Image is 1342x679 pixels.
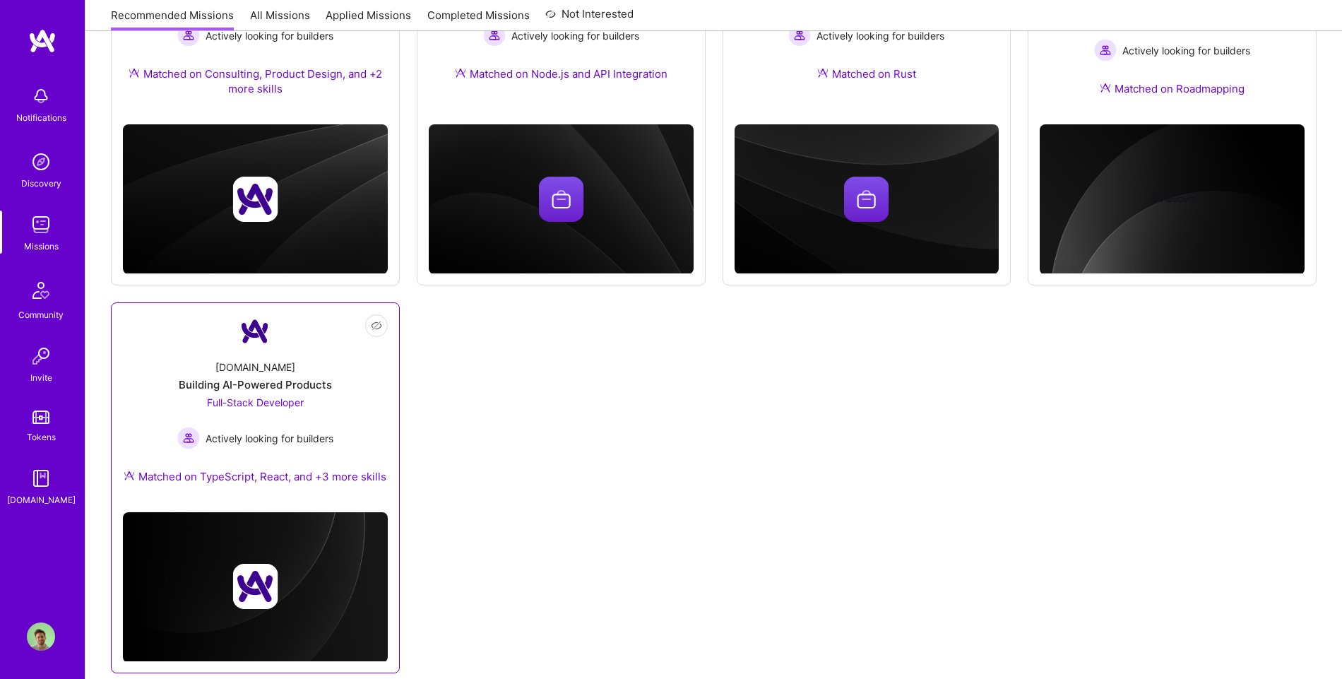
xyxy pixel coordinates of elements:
img: cover [429,124,694,274]
div: Discovery [21,176,61,191]
span: Actively looking for builders [511,28,639,43]
img: Ateam Purple Icon [1100,82,1111,93]
img: Actively looking for builders [788,24,811,47]
img: Company logo [538,177,583,222]
span: Actively looking for builders [206,431,333,446]
div: Notifications [16,110,66,125]
img: Company Logo [238,314,272,348]
div: Matched on Node.js and API Integration [455,66,667,81]
div: Matched on Rust [817,66,916,81]
img: Actively looking for builders [177,427,200,449]
div: [DOMAIN_NAME] [7,492,76,507]
img: Ateam Purple Icon [455,67,466,78]
img: Company logo [232,564,278,609]
img: discovery [27,148,55,176]
div: Matched on Roadmapping [1100,81,1245,96]
img: Actively looking for builders [483,24,506,47]
span: Full-Stack Developer [207,396,304,408]
img: cover [1040,124,1305,275]
img: Ateam Purple Icon [124,470,135,481]
img: Company logo [232,177,278,222]
div: Matched on TypeScript, React, and +3 more skills [124,469,386,484]
i: icon EyeClosed [371,320,382,331]
a: Completed Missions [427,8,530,31]
a: All Missions [250,8,310,31]
img: User Avatar [27,622,55,651]
a: User Avatar [23,622,59,651]
img: logo [28,28,57,54]
img: guide book [27,464,55,492]
div: Tokens [27,430,56,444]
img: cover [123,124,388,274]
div: Matched on Consulting, Product Design, and +2 more skills [123,66,388,96]
img: Invite [27,342,55,370]
img: Company logo [844,177,889,222]
img: Company logo [1150,177,1195,222]
a: Applied Missions [326,8,411,31]
a: Not Interested [545,6,634,31]
a: Recommended Missions [111,8,234,31]
img: Ateam Purple Icon [817,67,829,78]
span: Actively looking for builders [817,28,944,43]
img: Ateam Purple Icon [129,67,140,78]
span: Actively looking for builders [1122,43,1250,58]
img: tokens [32,411,49,424]
img: teamwork [27,211,55,239]
img: Actively looking for builders [177,24,200,47]
div: Invite [30,370,52,385]
img: Actively looking for builders [1094,39,1117,61]
div: Community [18,307,64,322]
a: Company Logo[DOMAIN_NAME]Building AI-Powered ProductsFull-Stack Developer Actively looking for bu... [123,314,388,501]
div: Building AI-Powered Products [179,377,332,392]
img: bell [27,82,55,110]
img: cover [735,124,999,274]
span: Actively looking for builders [206,28,333,43]
img: Community [24,273,58,307]
div: Missions [24,239,59,254]
img: cover [123,512,388,663]
div: [DOMAIN_NAME] [215,360,295,374]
